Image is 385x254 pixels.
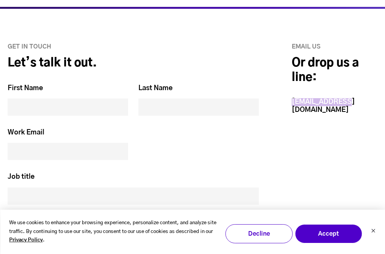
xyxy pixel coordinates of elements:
button: Decline [225,224,292,243]
button: Accept [295,224,362,243]
p: We use cookies to enhance your browsing experience, personalize content, and analyze site traffic... [9,219,222,245]
h2: Let’s talk it out. [8,56,259,71]
h2: Or drop us a line: [292,56,377,85]
h6: Email us [292,43,377,50]
h6: GET IN TOUCH [8,43,259,50]
a: [EMAIL_ADDRESS][DOMAIN_NAME] [292,99,355,113]
button: Dismiss cookie banner [371,228,375,236]
a: Privacy Policy [9,236,43,245]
